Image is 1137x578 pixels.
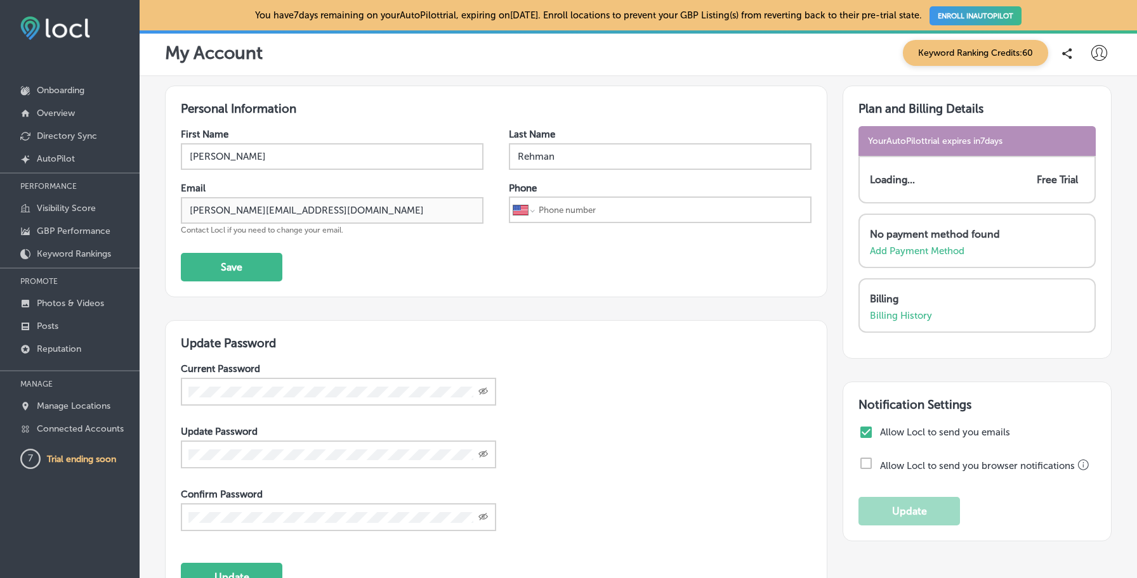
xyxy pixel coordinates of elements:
[930,6,1022,25] a: ENROLL INAUTOPILOT
[478,511,489,523] span: Toggle password visibility
[255,10,1021,21] p: You have 7 days remaining on your AutoPilot trial, expiring on [DATE] . Enroll locations to preve...
[1078,459,1089,471] button: Please check your browser notification settings if you are not able to adjust this field.
[537,198,808,222] input: Phone number
[181,129,228,140] label: First Name
[37,401,110,411] p: Manage Locations
[181,226,343,234] span: Contact Locl if you need to change your email.
[37,108,75,119] p: Overview
[870,245,964,257] a: Add Payment Method
[181,143,483,170] input: Enter First Name
[165,42,263,63] p: My Account
[509,129,555,140] label: Last Name
[37,203,96,214] p: Visibility Score
[870,310,932,321] a: Billing History
[37,344,81,354] p: Reputation
[870,174,915,186] p: Loading...
[880,427,1093,438] label: Allow Locl to send you emails
[181,101,812,116] h3: Personal Information
[28,453,33,464] text: 7
[181,253,282,281] button: Save
[870,293,1078,305] p: Billing
[37,321,58,331] p: Posts
[509,143,812,170] input: Enter Last Name
[870,228,1078,240] p: No payment method found
[1037,174,1078,186] p: Free Trial
[903,40,1048,66] span: Keyword Ranking Credits: 60
[478,386,489,397] span: Toggle password visibility
[37,85,84,96] p: Onboarding
[880,460,1075,472] label: Allow Locl to send you browser notifications
[37,298,104,309] p: Photos & Videos
[181,489,263,500] label: Confirm Password
[858,397,1096,412] h3: Notification Settings
[20,16,90,40] img: fda3e92497d09a02dc62c9cd864e3231.png
[181,183,206,194] label: Email
[181,336,812,350] h3: Update Password
[37,226,110,236] p: GBP Performance
[858,126,1096,156] div: Your AutoPilot trial expires in 7 days
[37,153,75,164] p: AutoPilot
[181,426,258,437] label: Update Password
[37,423,124,434] p: Connected Accounts
[478,449,489,460] span: Toggle password visibility
[37,131,97,141] p: Directory Sync
[181,363,260,375] label: Current Password
[37,248,111,259] p: Keyword Rankings
[858,497,960,525] button: Update
[181,197,483,224] input: Enter Email
[509,183,537,194] label: Phone
[858,101,1096,116] h3: Plan and Billing Details
[47,454,116,465] p: Trial ending soon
